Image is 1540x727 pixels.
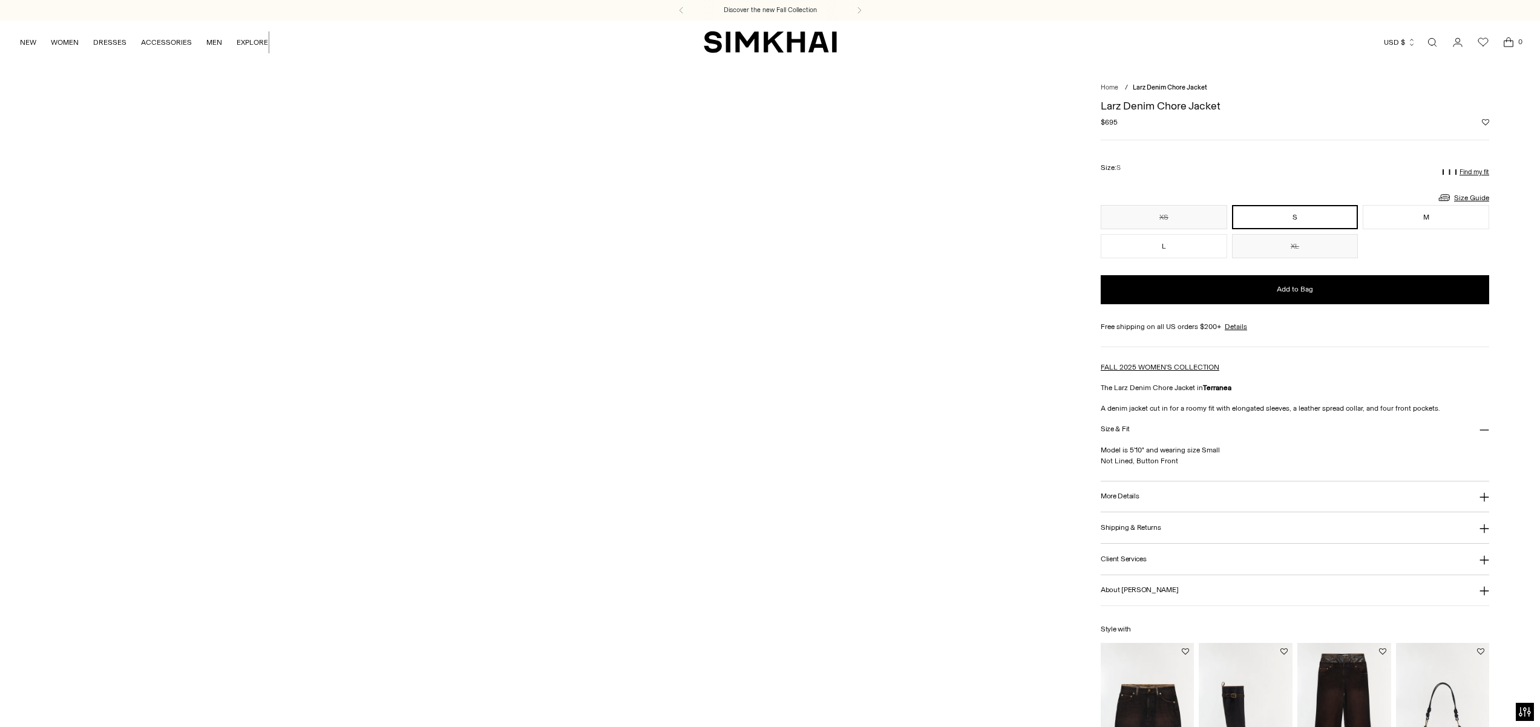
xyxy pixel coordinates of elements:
a: Open cart modal [1496,30,1521,54]
p: The Larz Denim Chore Jacket in [1101,382,1489,393]
button: XL [1232,234,1358,258]
a: WOMEN [51,29,79,56]
p: A denim jacket cut in for a roomy fit with elongated sleeves, a leather spread collar, and four f... [1101,403,1489,414]
a: EXPLORE [237,29,268,56]
button: About [PERSON_NAME] [1101,575,1489,606]
button: M [1363,205,1489,229]
span: Larz Denim Chore Jacket [1133,83,1207,91]
label: Size: [1101,162,1121,174]
strong: Terranea [1203,383,1231,392]
a: Discover the new Fall Collection [724,5,817,15]
a: Details [1225,321,1247,332]
a: SIMKHAI [704,30,837,54]
span: S [1116,164,1121,172]
h1: Larz Denim Chore Jacket [1101,100,1489,111]
div: / [1125,83,1128,93]
h6: Style with [1101,625,1489,633]
a: Size Guide [1437,190,1489,205]
a: MEN [206,29,222,56]
h3: About [PERSON_NAME] [1101,586,1178,594]
button: Shipping & Returns [1101,512,1489,543]
h3: Size & Fit [1101,425,1130,433]
a: Home [1101,83,1118,91]
button: Add to Wishlist [1280,648,1288,655]
span: Add to Bag [1277,284,1313,295]
a: Wishlist [1471,30,1495,54]
button: Add to Wishlist [1379,648,1386,655]
button: L [1101,234,1227,258]
a: NEW [20,29,36,56]
h3: Client Services [1101,555,1147,563]
p: Model is 5'10" and wearing size Small Not Lined, Button Front [1101,445,1489,466]
a: Open search modal [1420,30,1444,54]
button: Add to Wishlist [1182,648,1189,655]
button: More Details [1101,481,1489,512]
button: Add to Wishlist [1477,648,1484,655]
button: Add to Wishlist [1482,119,1489,126]
button: USD $ [1384,29,1416,56]
span: $695 [1101,117,1118,128]
h3: Shipping & Returns [1101,524,1161,532]
a: DRESSES [93,29,126,56]
button: XS [1101,205,1227,229]
div: Free shipping on all US orders $200+ [1101,321,1489,332]
button: Add to Bag [1101,275,1489,304]
button: S [1232,205,1358,229]
a: FALL 2025 WOMEN'S COLLECTION [1101,363,1219,371]
h3: More Details [1101,492,1139,500]
span: 0 [1515,36,1525,47]
button: Client Services [1101,544,1489,575]
a: Go to the account page [1446,30,1470,54]
a: ACCESSORIES [141,29,192,56]
button: Size & Fit [1101,414,1489,445]
nav: breadcrumbs [1101,83,1489,93]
